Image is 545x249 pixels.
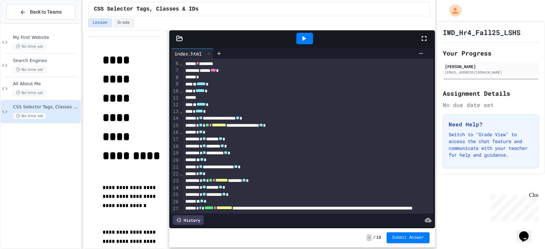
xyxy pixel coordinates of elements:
div: No due date set [443,101,539,109]
div: index.html [171,48,214,59]
span: Fold line [180,88,183,94]
div: 12 [171,102,180,108]
div: 8 [171,74,180,81]
span: 10 [376,235,381,240]
div: 23 [171,178,180,185]
span: Search Engines [13,58,79,64]
span: No time set [13,90,46,96]
button: Grade [113,18,134,27]
div: 21 [171,164,180,171]
iframe: chat widget [516,222,538,242]
span: / [373,235,375,240]
div: [EMAIL_ADDRESS][DOMAIN_NAME] [445,70,537,75]
h3: Need Help? [449,120,533,128]
div: 7 [171,67,180,74]
div: 20 [171,157,180,164]
p: Switch to "Grade View" to access the chat feature and communicate with your teacher for help and ... [449,131,533,158]
div: 19 [171,150,180,157]
span: - [367,234,372,241]
h1: IWD_Hr4_Fall25_LSHS [443,28,520,37]
div: My Account [442,3,463,18]
span: No time set [13,113,46,119]
div: 17 [171,136,180,143]
span: Fold line [180,109,183,114]
span: Back to Teams [30,9,62,16]
div: 6 [171,60,180,67]
div: 26 [171,199,180,205]
button: Submit Answer [387,232,430,243]
div: Chat with us now!Close [3,3,47,43]
div: 16 [171,129,180,136]
span: Fold line [180,61,183,66]
span: No time set [13,66,46,73]
span: Submit Answer [392,235,424,240]
div: 24 [171,185,180,191]
span: All About Me [13,81,79,87]
div: History [173,215,204,225]
div: [PERSON_NAME] [445,63,537,69]
button: Lesson [88,18,112,27]
span: My First Website [13,35,79,41]
span: CSS Selector Tags, Classes & IDs [94,5,199,13]
div: 13 [171,108,180,115]
span: CSS Selector Tags, Classes & IDs [13,104,79,110]
div: 11 [171,95,180,102]
div: 10 [171,88,180,95]
div: 9 [171,81,180,88]
div: 15 [171,122,180,129]
div: 18 [171,143,180,150]
span: Fold line [180,54,183,59]
span: Fold line [180,129,183,135]
div: index.html [171,50,205,57]
iframe: chat widget [488,192,538,221]
button: Back to Teams [6,5,75,19]
h2: Your Progress [443,48,539,58]
div: 25 [171,191,180,198]
div: 27 [171,205,180,226]
div: 22 [171,171,180,177]
div: 14 [171,115,180,122]
span: No time set [13,43,46,50]
h2: Assignment Details [443,89,539,98]
span: Fold line [180,171,183,176]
